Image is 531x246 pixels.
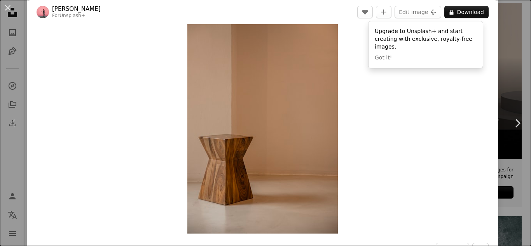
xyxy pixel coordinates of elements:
button: Got it! [375,54,392,62]
button: Download [444,6,489,18]
button: Like [357,6,373,18]
a: Unsplash+ [59,13,85,18]
img: Go to Pablo Merchán Montes's profile [37,6,49,18]
button: Add to Collection [376,6,391,18]
img: a wooden stool sitting on top of a white floor [187,8,338,234]
a: Next [504,86,531,161]
button: Edit image [395,6,441,18]
button: Zoom in on this image [187,8,338,234]
div: Upgrade to Unsplash+ and start creating with exclusive, royalty-free images. [369,21,483,68]
a: [PERSON_NAME] [52,5,101,13]
div: For [52,13,101,19]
